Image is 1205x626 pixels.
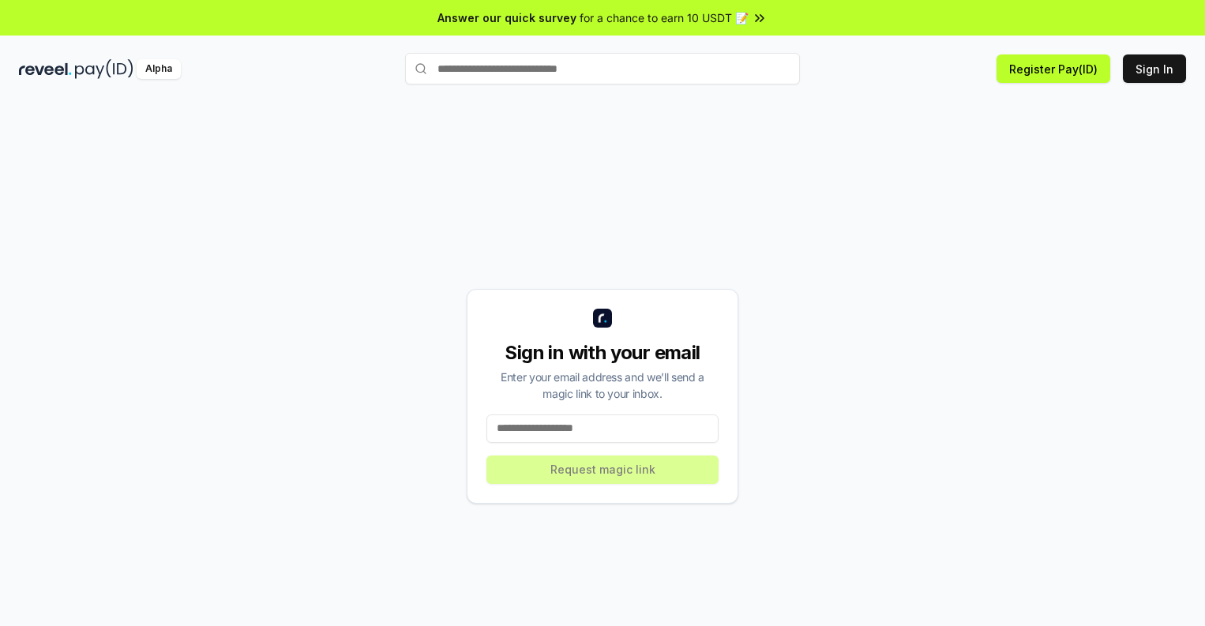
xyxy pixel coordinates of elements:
span: for a chance to earn 10 USDT 📝 [580,9,749,26]
div: Sign in with your email [486,340,719,365]
button: Sign In [1123,54,1186,83]
img: pay_id [75,59,133,79]
img: reveel_dark [19,59,72,79]
img: logo_small [593,309,612,328]
div: Enter your email address and we’ll send a magic link to your inbox. [486,369,719,402]
div: Alpha [137,59,181,79]
span: Answer our quick survey [437,9,576,26]
button: Register Pay(ID) [997,54,1110,83]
